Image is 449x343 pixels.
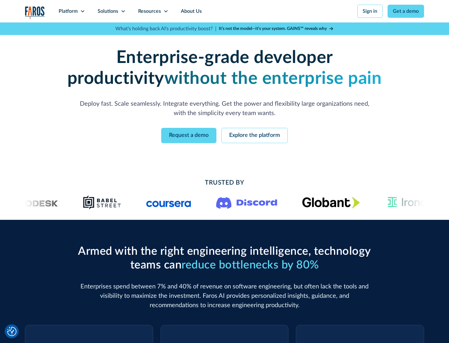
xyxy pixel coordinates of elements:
div: Solutions [98,7,118,15]
p: Deploy fast. Scale seamlessly. Integrate everything. Get the power and flexibility large organiza... [75,99,374,118]
a: Explore the platform [221,128,288,143]
img: Babel Street logo png [83,195,121,210]
a: Request a demo [161,128,216,143]
p: What's holding back AI's productivity boost? | [115,25,216,32]
a: It’s not the model—it’s your system. GAINS™ reveals why [219,26,334,32]
img: Logo of the communication platform Discord. [216,196,277,209]
div: Platform [59,7,78,15]
strong: Enterprise-grade developer productivity [67,49,333,87]
h2: Armed with the right engineering intelligence, technology teams can [75,245,374,272]
img: Globant's logo [302,197,360,208]
img: Revisit consent button [7,327,17,336]
strong: without the enterprise pain [164,70,382,87]
div: Resources [138,7,161,15]
button: Cookie Settings [7,327,17,336]
img: Logo of the analytics and reporting company Faros. [25,6,45,19]
a: home [25,6,45,19]
a: Sign in [357,5,383,18]
p: Enterprises spend between 7% and 40% of revenue on software engineering, but often lack the tools... [75,282,374,310]
img: Logo of the online learning platform Coursera. [146,197,191,207]
h2: Trusted By [75,178,374,187]
span: reduce bottlenecks by 80% [181,259,319,271]
a: Get a demo [388,5,424,18]
strong: It’s not the model—it’s your system. GAINS™ reveals why [219,27,327,31]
